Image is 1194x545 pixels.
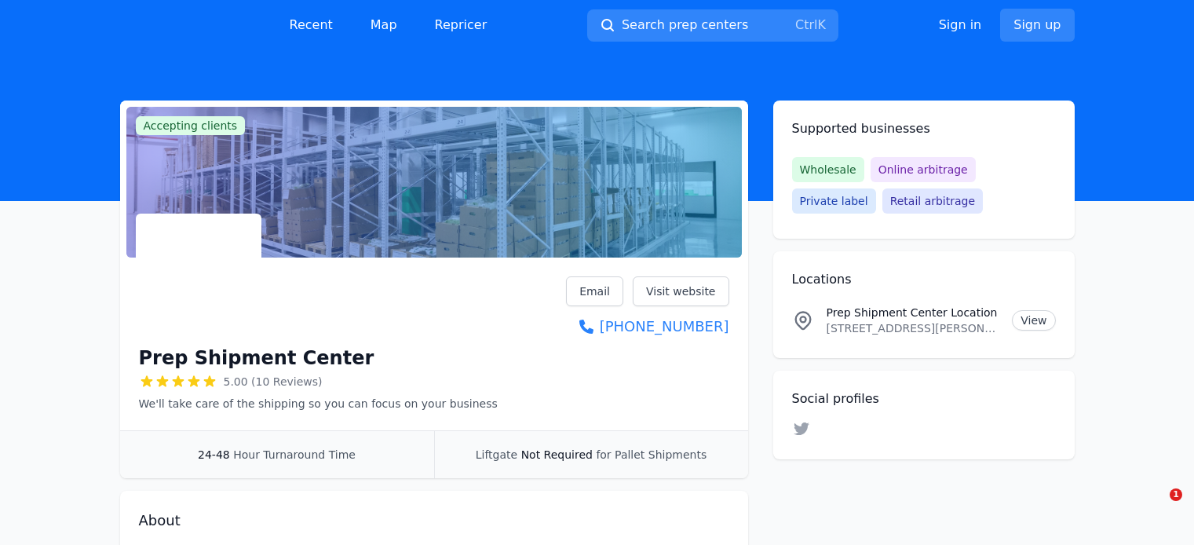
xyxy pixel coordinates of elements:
span: 5.00 (10 Reviews) [224,374,323,390]
span: Online arbitrage [871,157,976,182]
h2: Social profiles [792,390,1056,408]
img: PrepCenter [120,14,246,36]
span: Private label [792,188,876,214]
kbd: K [817,17,826,32]
span: Retail arbitrage [882,188,983,214]
iframe: Intercom live chat [1137,488,1175,526]
span: Liftgate [476,448,517,461]
span: Search prep centers [622,16,748,35]
p: Prep Shipment Center Location [827,305,1000,320]
a: Sign up [1000,9,1074,42]
h2: Locations [792,270,1056,289]
kbd: Ctrl [795,17,817,32]
a: [PHONE_NUMBER] [566,316,728,338]
span: 1 [1170,488,1182,501]
a: Visit website [633,276,729,306]
a: Email [566,276,623,306]
a: Sign in [939,16,982,35]
a: View [1012,310,1055,331]
a: Recent [277,9,345,41]
span: for Pallet Shipments [596,448,707,461]
h2: Supported businesses [792,119,1056,138]
a: Repricer [422,9,500,41]
span: Not Required [521,448,593,461]
img: Prep Shipment Center [139,217,258,336]
span: Wholesale [792,157,864,182]
span: 24-48 [198,448,230,461]
p: [STREET_ADDRESS][PERSON_NAME][US_STATE] [827,320,1000,336]
span: Accepting clients [136,116,246,135]
h1: Prep Shipment Center [139,346,374,371]
a: Map [358,9,410,41]
h2: About [139,510,729,532]
button: Search prep centersCtrlK [587,9,838,42]
p: We'll take care of the shipping so you can focus on your business [139,396,498,411]
span: Hour Turnaround Time [233,448,356,461]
